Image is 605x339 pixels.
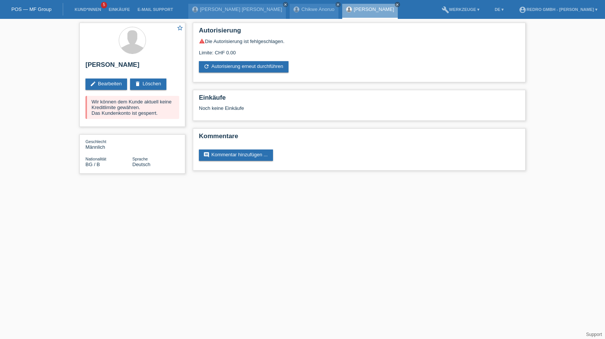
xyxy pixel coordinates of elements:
i: edit [90,81,96,87]
h2: Einkäufe [199,94,520,105]
span: Deutsch [132,162,150,167]
a: close [283,2,288,7]
h2: Autorisierung [199,27,520,38]
a: Einkäufe [105,7,133,12]
a: deleteLöschen [130,79,166,90]
div: Limite: CHF 0.00 [199,44,520,55]
a: DE ▾ [491,7,507,12]
i: refresh [203,63,209,69]
span: Geschlecht [85,139,106,144]
a: star_border [177,25,183,32]
a: editBearbeiten [85,79,127,90]
a: close [395,2,400,7]
a: POS — MF Group [11,6,51,12]
a: Kund*innen [71,7,105,12]
h2: Kommentare [199,133,520,144]
i: close [284,3,287,6]
div: Wir können dem Kunde aktuell keine Kreditlimite gewähren. Das Kundenkonto ist gesperrt. [85,96,179,119]
a: close [335,2,341,7]
i: build [442,6,449,14]
i: account_circle [519,6,526,14]
a: refreshAutorisierung erneut durchführen [199,61,289,72]
i: warning [199,38,205,44]
span: 5 [101,2,107,8]
a: E-Mail Support [134,7,177,12]
i: comment [203,152,209,158]
div: Die Autorisierung ist fehlgeschlagen. [199,38,520,44]
i: close [336,3,340,6]
a: account_circleRedro GmbH - [PERSON_NAME] ▾ [515,7,601,12]
i: star_border [177,25,183,31]
div: Noch keine Einkäufe [199,105,520,117]
a: buildWerkzeuge ▾ [438,7,484,12]
a: [PERSON_NAME] [PERSON_NAME] [200,6,282,12]
span: Nationalität [85,157,106,161]
div: Männlich [85,139,132,150]
span: Bulgarien / B / 16.03.2021 [85,162,100,167]
a: Support [586,332,602,337]
span: Sprache [132,157,148,161]
a: commentKommentar hinzufügen ... [199,149,273,161]
i: close [396,3,399,6]
a: Chikwe Anoruo [301,6,334,12]
i: delete [135,81,141,87]
h2: [PERSON_NAME] [85,61,179,72]
a: [PERSON_NAME] [354,6,394,12]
